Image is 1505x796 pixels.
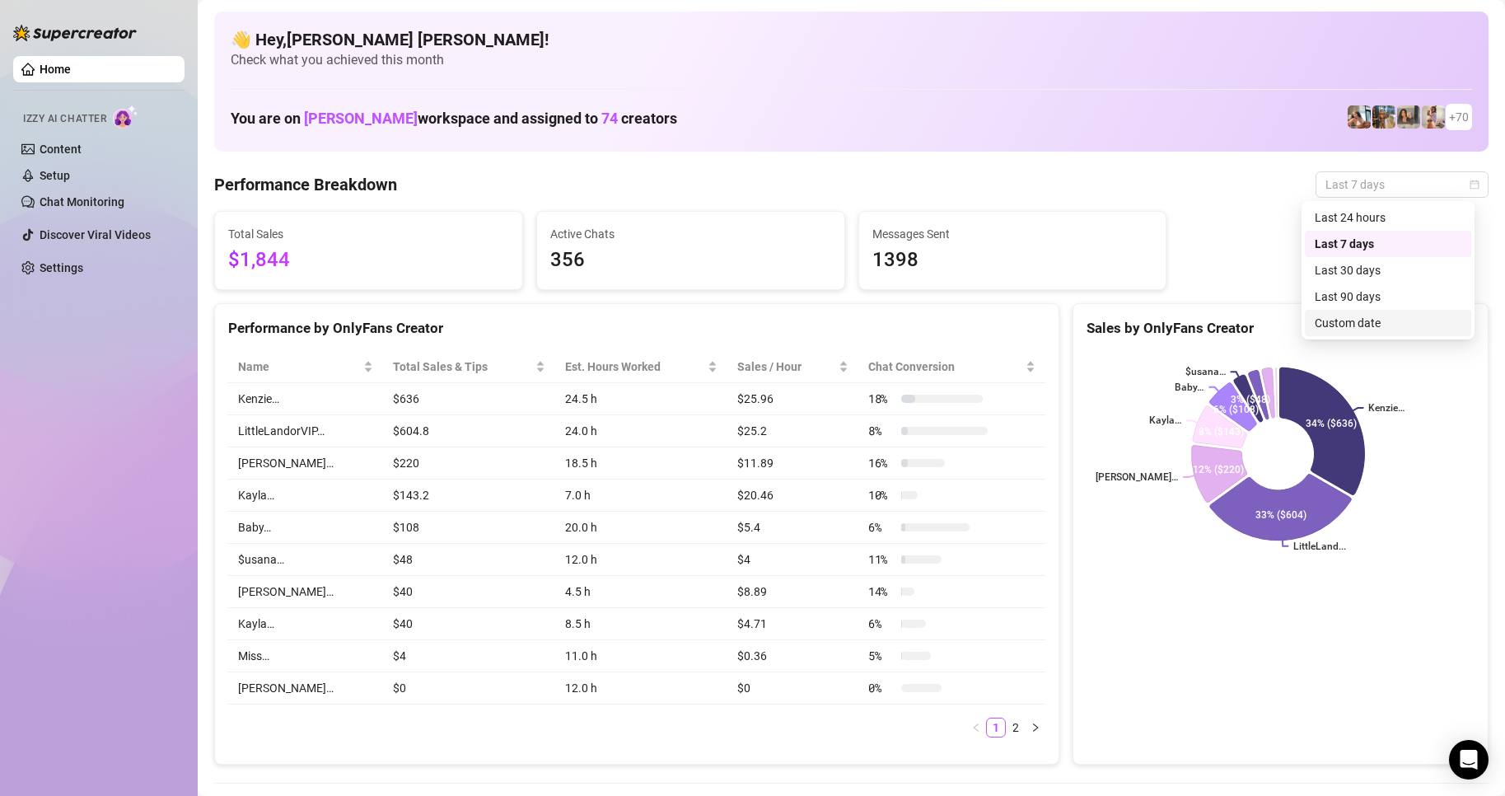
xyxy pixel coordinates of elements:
[1369,402,1405,414] text: Kenzie…
[40,228,151,241] a: Discover Viral Videos
[555,544,728,576] td: 12.0 h
[727,640,858,672] td: $0.36
[1315,288,1461,306] div: Last 90 days
[872,225,1153,243] span: Messages Sent
[23,111,106,127] span: Izzy AI Chatter
[565,358,705,376] div: Est. Hours Worked
[868,518,895,536] span: 6 %
[1397,105,1420,129] img: Esmeralda (@esme_duhhh)
[555,672,728,705] td: 12.0 h
[868,358,1022,376] span: Chat Conversion
[868,679,895,697] span: 0 %
[231,28,1472,51] h4: 👋 Hey, [PERSON_NAME] [PERSON_NAME] !
[304,110,418,127] span: [PERSON_NAME]
[228,544,383,576] td: $usana…
[1149,415,1181,427] text: Kayla…
[383,608,554,640] td: $40
[231,110,677,128] h1: You are on workspace and assigned to creators
[555,383,728,415] td: 24.5 h
[727,512,858,544] td: $5.4
[393,358,531,376] span: Total Sales & Tips
[1372,105,1395,129] img: ash (@babyburberry)
[1087,317,1475,339] div: Sales by OnlyFans Creator
[1315,208,1461,227] div: Last 24 hours
[555,512,728,544] td: 20.0 h
[872,245,1153,276] span: 1398
[555,447,728,480] td: 18.5 h
[868,550,895,569] span: 11 %
[1315,261,1461,279] div: Last 30 days
[550,245,831,276] span: 356
[987,719,1005,737] a: 1
[727,576,858,608] td: $8.89
[40,143,82,156] a: Content
[1315,314,1461,332] div: Custom date
[868,454,895,472] span: 16 %
[13,25,137,41] img: logo-BBDzfeDw.svg
[868,390,895,408] span: 18 %
[1031,723,1040,733] span: right
[1470,180,1479,190] span: calendar
[1305,283,1471,310] div: Last 90 days
[238,358,360,376] span: Name
[1007,719,1025,737] a: 2
[868,486,895,504] span: 10 %
[727,480,858,512] td: $20.46
[228,447,383,480] td: [PERSON_NAME]…
[1185,366,1226,377] text: $usana…
[40,169,70,182] a: Setup
[113,105,138,129] img: AI Chatter
[383,640,554,672] td: $4
[228,672,383,705] td: [PERSON_NAME]…
[1449,108,1469,126] span: + 70
[868,647,895,665] span: 5 %
[727,672,858,705] td: $0
[727,447,858,480] td: $11.89
[383,480,554,512] td: $143.2
[1026,718,1045,737] li: Next Page
[601,110,618,127] span: 74
[550,225,831,243] span: Active Chats
[868,615,895,633] span: 6 %
[383,512,554,544] td: $108
[555,608,728,640] td: 8.5 h
[1305,257,1471,283] div: Last 30 days
[1305,204,1471,231] div: Last 24 hours
[228,383,383,415] td: Kenzie…
[555,480,728,512] td: 7.0 h
[228,640,383,672] td: Miss…
[1026,718,1045,737] button: right
[1348,105,1371,129] img: ildgaf (@ildgaff)
[214,173,397,196] h4: Performance Breakdown
[228,576,383,608] td: [PERSON_NAME]…
[1315,235,1461,253] div: Last 7 days
[383,383,554,415] td: $636
[383,415,554,447] td: $604.8
[1096,471,1178,483] text: [PERSON_NAME]…
[868,422,895,440] span: 8 %
[727,351,858,383] th: Sales / Hour
[228,480,383,512] td: Kayla…
[727,544,858,576] td: $4
[228,608,383,640] td: Kayla…
[555,415,728,447] td: 24.0 h
[40,261,83,274] a: Settings
[228,245,509,276] span: $1,844
[555,640,728,672] td: 11.0 h
[966,718,986,737] button: left
[1305,310,1471,336] div: Custom date
[228,225,509,243] span: Total Sales
[986,718,1006,737] li: 1
[1325,172,1479,197] span: Last 7 days
[383,447,554,480] td: $220
[228,351,383,383] th: Name
[737,358,835,376] span: Sales / Hour
[971,723,981,733] span: left
[228,512,383,544] td: Baby…
[383,672,554,705] td: $0
[231,51,1472,69] span: Check what you achieved this month
[383,544,554,576] td: $48
[1449,740,1489,780] div: Open Intercom Messenger
[727,383,858,415] td: $25.96
[40,63,71,76] a: Home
